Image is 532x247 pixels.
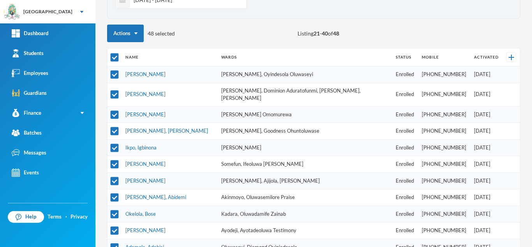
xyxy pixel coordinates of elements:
[217,222,392,239] td: Ayodeji, Ayotadeoluwa Testimony
[418,106,470,123] td: [PHONE_NUMBER]
[125,71,166,77] a: [PERSON_NAME]
[470,206,502,222] td: [DATE]
[12,129,42,137] div: Batches
[125,211,156,217] a: Okelola, Bose
[392,222,418,239] td: Enrolled
[470,156,502,173] td: [DATE]
[23,8,72,15] div: [GEOGRAPHIC_DATA]
[392,189,418,206] td: Enrolled
[217,189,392,206] td: Akinmoyo, Oluwasemilore Praise
[470,189,502,206] td: [DATE]
[392,48,418,66] th: Status
[470,172,502,189] td: [DATE]
[4,4,20,20] img: logo
[125,178,166,184] a: [PERSON_NAME]
[418,123,470,140] td: [PHONE_NUMBER]
[12,69,48,77] div: Employees
[418,156,470,173] td: [PHONE_NUMBER]
[217,206,392,222] td: Kadara, Oluwadamife Zainab
[392,156,418,173] td: Enrolled
[48,213,62,221] a: Terms
[392,83,418,106] td: Enrolled
[217,139,392,156] td: [PERSON_NAME]
[418,189,470,206] td: [PHONE_NUMBER]
[470,139,502,156] td: [DATE]
[418,83,470,106] td: [PHONE_NUMBER]
[12,169,39,177] div: Events
[470,66,502,83] td: [DATE]
[107,25,175,42] div: 48 selected
[107,25,144,42] button: Actions
[298,29,339,37] span: Listing - of
[122,48,217,66] th: Name
[217,156,392,173] td: Somefun, Ifeoluwa [PERSON_NAME]
[12,89,47,97] div: Guardians
[392,106,418,123] td: Enrolled
[322,30,328,37] b: 40
[217,123,392,140] td: [PERSON_NAME], Goodness Ohuntoluwase
[217,106,392,123] td: [PERSON_NAME] Omomurewa
[418,66,470,83] td: [PHONE_NUMBER]
[470,48,502,66] th: Activated
[392,66,418,83] td: Enrolled
[125,161,166,167] a: [PERSON_NAME]
[333,30,339,37] b: 48
[65,213,67,221] div: ·
[470,222,502,239] td: [DATE]
[470,123,502,140] td: [DATE]
[12,149,46,157] div: Messages
[418,139,470,156] td: [PHONE_NUMBER]
[217,48,392,66] th: Wards
[125,128,208,134] a: [PERSON_NAME], [PERSON_NAME]
[470,83,502,106] td: [DATE]
[392,123,418,140] td: Enrolled
[418,172,470,189] td: [PHONE_NUMBER]
[392,139,418,156] td: Enrolled
[12,49,44,57] div: Students
[125,194,186,200] a: [PERSON_NAME], Abidemi
[217,172,392,189] td: [PERSON_NAME], Ajijola, [PERSON_NAME]
[125,111,166,117] a: [PERSON_NAME]
[392,172,418,189] td: Enrolled
[392,206,418,222] td: Enrolled
[12,29,48,37] div: Dashboard
[509,55,514,60] img: +
[70,213,88,221] a: Privacy
[8,211,44,223] a: Help
[12,109,41,117] div: Finance
[470,106,502,123] td: [DATE]
[418,206,470,222] td: [PHONE_NUMBER]
[125,227,166,233] a: [PERSON_NAME]
[217,66,392,83] td: [PERSON_NAME], Oyindesola Oluwaseyi
[125,144,157,151] a: Ikpo, Igbinona
[125,91,166,97] a: [PERSON_NAME]
[418,222,470,239] td: [PHONE_NUMBER]
[314,30,320,37] b: 21
[418,48,470,66] th: Mobile
[217,83,392,106] td: [PERSON_NAME], Dominion Aduratofunmi, [PERSON_NAME], [PERSON_NAME]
